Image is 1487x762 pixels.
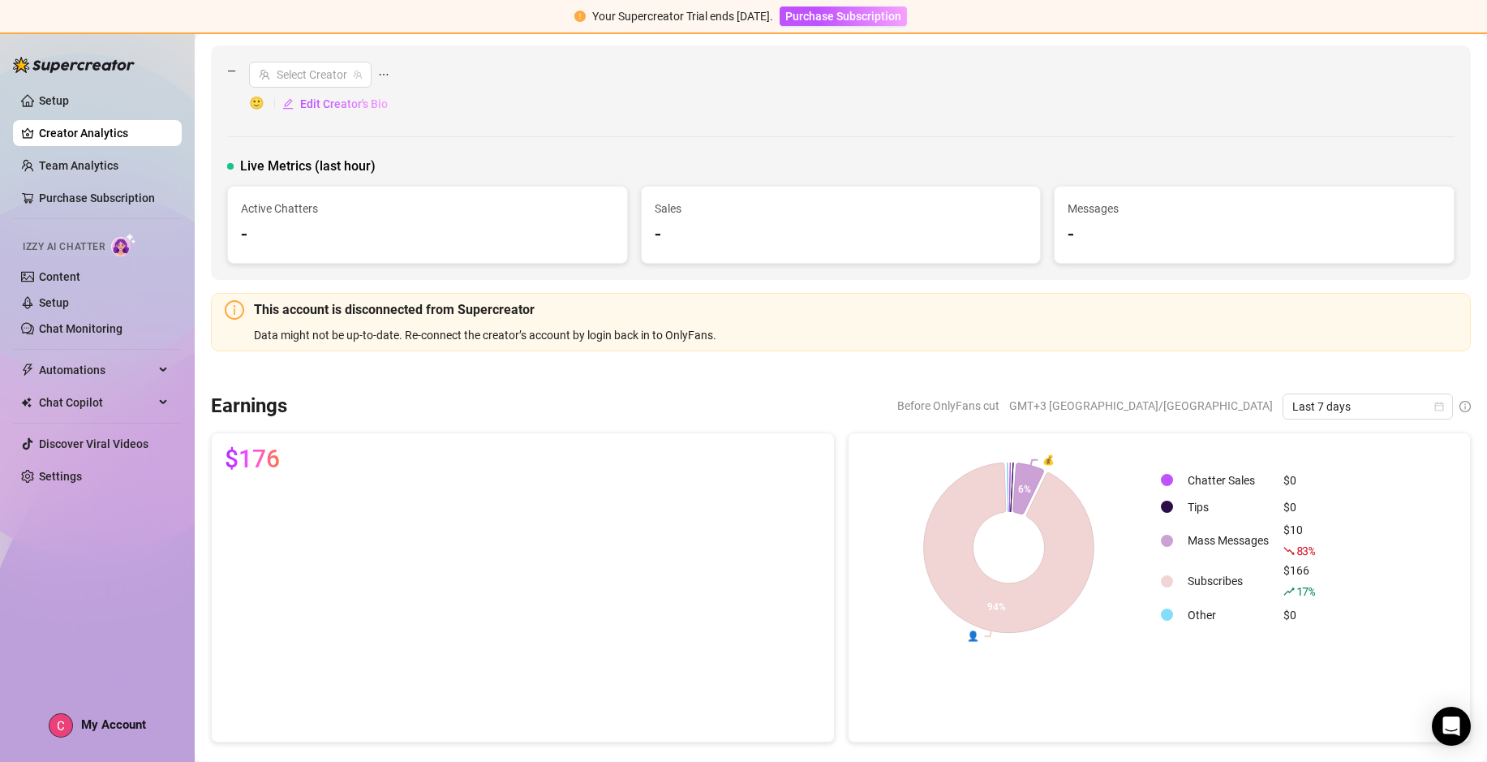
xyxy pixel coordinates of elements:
span: 17 % [1296,583,1315,599]
td: Subscribes [1181,562,1275,601]
div: $166 [1283,562,1315,601]
img: AI Chatter [111,233,136,256]
a: Purchase Subscription [39,192,155,204]
span: Active Chatters [241,200,614,217]
div: $0 [1283,606,1315,624]
span: Automations [39,357,154,383]
div: $10 [1283,521,1315,560]
span: exclamation-circle [574,11,586,22]
a: Setup [39,94,69,107]
div: - [241,219,614,250]
span: Sales [655,200,1028,217]
h3: Earnings [211,394,287,420]
a: Purchase Subscription [780,10,907,23]
span: rise [1283,586,1295,597]
img: logo-BBDzfeDw.svg [13,57,135,73]
span: 83 % [1296,543,1315,558]
h5: This account is disconnected from Supercreator [254,300,1457,320]
span: Last 7 days [1292,394,1443,419]
td: Chatter Sales [1181,467,1275,493]
a: Chat Monitoring [39,322,122,335]
div: - [655,219,1028,250]
span: Purchase Subscription [785,10,901,23]
a: Setup [39,296,69,309]
span: Edit Creator's Bio [300,97,388,110]
span: team [353,70,363,80]
button: Edit Creator's Bio [281,91,389,117]
span: Chat Copilot [39,390,154,415]
a: Creator Analytics [39,120,169,146]
div: $0 [1283,498,1315,516]
button: Purchase Subscription [780,6,907,26]
span: Your Supercreator Trial ends [DATE]. [592,10,773,23]
span: edit [282,98,294,110]
span: Before OnlyFans cut [897,394,999,418]
a: Content [39,270,80,283]
td: Other [1181,602,1275,627]
text: 👤 [967,630,979,642]
div: Data might not be up-to-date. Re-connect the creator’s account by login back in to OnlyFans. [254,326,1457,344]
span: Izzy AI Chatter [23,239,105,255]
span: My Account [81,717,146,732]
span: fall [1283,545,1295,557]
span: Live Metrics (last hour) [240,157,376,176]
span: 🙂 [249,94,281,114]
td: Mass Messages [1181,521,1275,560]
span: info-circle [225,300,244,320]
span: info-circle [1459,401,1471,412]
a: Discover Viral Videos [39,437,148,450]
span: calendar [1434,402,1444,411]
span: $176 [225,446,280,472]
img: Chat Copilot [21,397,32,408]
span: ellipsis [378,62,389,88]
a: Team Analytics [39,159,118,172]
img: ACg8ocK-EKBwudor-EjLEBzBVMB4UdEYQXpHBXGrZR1zIuRHiwAgyg=s96-c [49,714,72,737]
text: 💰 [1042,453,1055,465]
a: Settings [39,470,82,483]
span: thunderbolt [21,364,34,377]
div: - [1068,219,1441,250]
span: GMT+3 [GEOGRAPHIC_DATA]/[GEOGRAPHIC_DATA] [1009,394,1273,418]
td: Tips [1181,494,1275,519]
div: — [227,62,1455,117]
span: Messages [1068,200,1441,217]
div: Open Intercom Messenger [1432,707,1471,746]
div: $0 [1283,471,1315,489]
